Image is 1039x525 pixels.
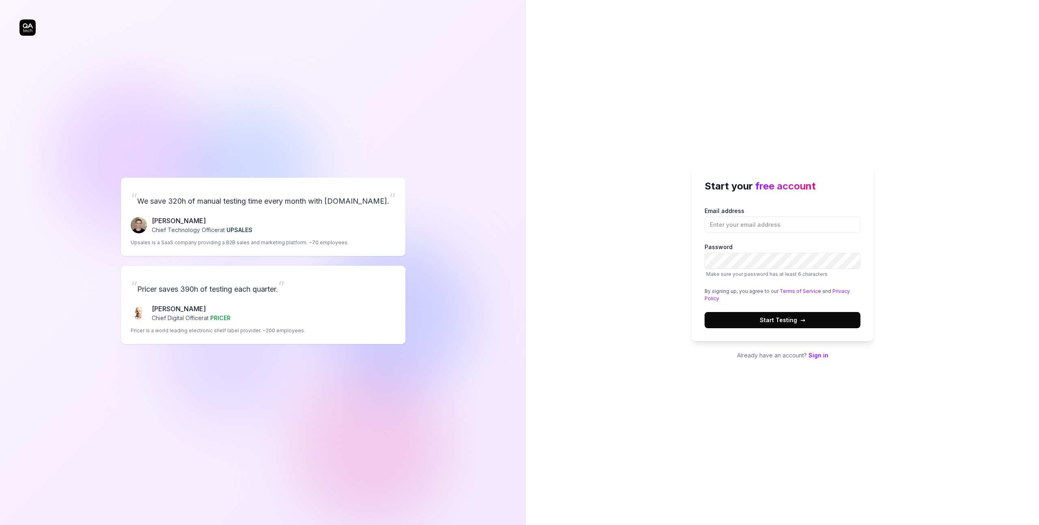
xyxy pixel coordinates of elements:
span: free account [755,180,816,192]
p: We save 320h of manual testing time every month with [DOMAIN_NAME]. [131,187,396,209]
p: Chief Digital Officer at [152,314,231,322]
p: [PERSON_NAME] [152,304,231,314]
label: Email address [705,207,860,233]
span: PRICER [210,314,231,321]
p: Already have an account? [692,351,873,359]
a: Privacy Policy [705,288,850,301]
span: ” [389,189,396,207]
span: UPSALES [226,226,252,233]
p: [PERSON_NAME] [152,216,252,226]
img: Chris Chalkitis [131,305,147,321]
a: Sign in [808,352,828,359]
img: Fredrik Seidl [131,217,147,233]
label: Password [705,243,860,278]
a: “Pricer saves 390h of testing each quarter.”Chris Chalkitis[PERSON_NAME]Chief Digital Officerat P... [121,266,405,344]
button: Start Testing→ [705,312,860,328]
a: Terms of Service [780,288,821,294]
input: Email address [705,217,860,233]
a: “We save 320h of manual testing time every month with [DOMAIN_NAME].”Fredrik Seidl[PERSON_NAME]Ch... [121,178,405,256]
span: → [800,316,805,324]
span: Make sure your password has at least 6 characters [706,271,828,277]
p: Upsales is a SaaS company providing a B2B sales and marketing platform. ~70 employees. [131,239,349,246]
span: “ [131,278,137,295]
span: “ [131,189,137,207]
span: ” [278,278,285,295]
h2: Start your [705,179,860,194]
p: Pricer is a world leading electronic shelf label provider. ~200 employees. [131,327,305,334]
span: Start Testing [760,316,805,324]
input: PasswordMake sure your password has at least 6 characters [705,253,860,269]
div: By signing up, you agree to our and [705,288,860,302]
p: Chief Technology Officer at [152,226,252,234]
p: Pricer saves 390h of testing each quarter. [131,275,396,297]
